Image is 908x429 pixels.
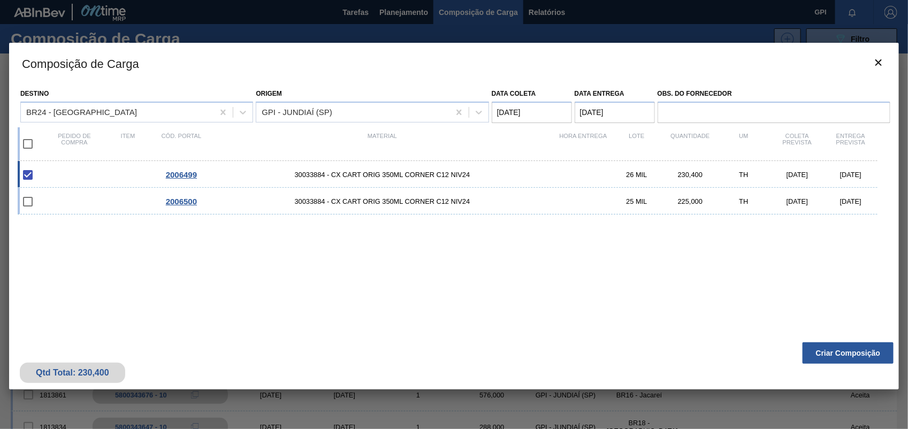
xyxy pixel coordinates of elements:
div: TH [717,171,770,179]
div: Cód. Portal [155,133,208,155]
div: 225,000 [663,197,717,205]
span: 2006500 [166,197,197,206]
div: BR24 - [GEOGRAPHIC_DATA] [26,108,137,117]
div: Ir para o Pedido [155,197,208,206]
input: dd/mm/yyyy [575,102,655,123]
div: Entrega Prevista [824,133,878,155]
label: Origem [256,90,282,97]
div: Qtd Total: 230,400 [28,368,117,378]
span: 30033884 - CX CART ORIG 350ML CORNER C12 NIV24 [208,171,556,179]
input: dd/mm/yyyy [492,102,572,123]
h3: Composição de Carga [9,43,899,83]
div: [DATE] [824,171,878,179]
div: GPI - JUNDIAÍ (SP) [262,108,332,117]
div: UM [717,133,770,155]
div: Lote [610,133,663,155]
label: Destino [20,90,49,97]
div: [DATE] [770,171,824,179]
div: Hora Entrega [556,133,610,155]
div: 26 MIL [610,171,663,179]
label: Data coleta [492,90,536,97]
div: Ir para o Pedido [155,170,208,179]
div: 230,400 [663,171,717,179]
button: Criar Composição [803,342,894,364]
div: Material [208,133,556,155]
div: TH [717,197,770,205]
div: Coleta Prevista [770,133,824,155]
label: Obs. do Fornecedor [658,86,890,102]
div: 25 MIL [610,197,663,205]
div: Quantidade [663,133,717,155]
div: Item [101,133,155,155]
span: 30033884 - CX CART ORIG 350ML CORNER C12 NIV24 [208,197,556,205]
span: 2006499 [166,170,197,179]
div: [DATE] [824,197,878,205]
div: [DATE] [770,197,824,205]
div: Pedido de compra [48,133,101,155]
label: Data entrega [575,90,624,97]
